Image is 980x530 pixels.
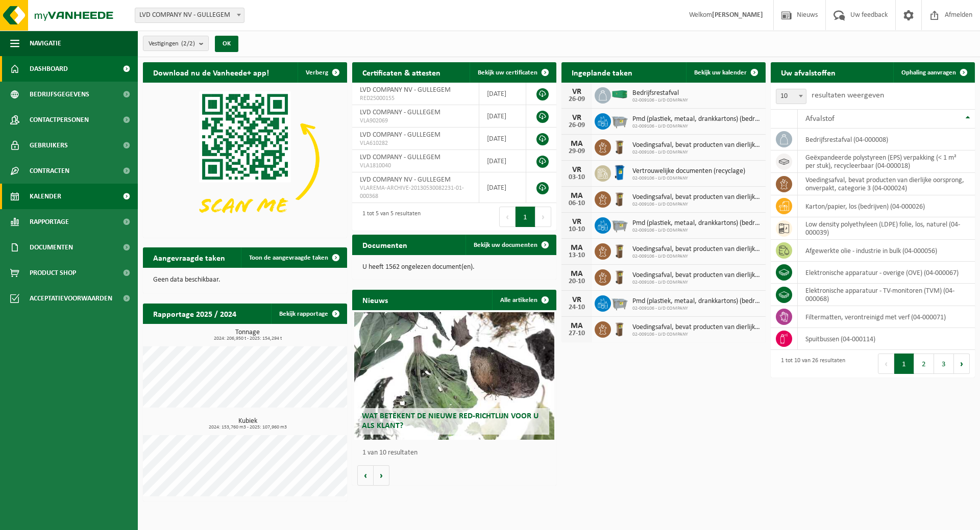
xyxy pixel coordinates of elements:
img: Download de VHEPlus App [143,83,347,236]
span: Contracten [30,158,69,184]
span: Rapportage [30,209,69,235]
span: Voedingsafval, bevat producten van dierlijke oorsprong, onverpakt, categorie 3 [632,323,761,332]
h2: Nieuws [352,290,398,310]
span: LVD COMPANY - GULLEGEM [360,109,440,116]
span: 2024: 206,950 t - 2025: 154,294 t [148,336,347,341]
span: Bedrijfsrestafval [632,89,688,97]
a: Ophaling aanvragen [893,62,974,83]
span: LVD COMPANY NV - GULLEGEM [135,8,244,23]
a: Bekijk uw documenten [465,235,555,255]
span: Product Shop [30,260,76,286]
p: U heeft 1562 ongelezen document(en). [362,264,546,271]
span: Vertrouwelijke documenten (recyclage) [632,167,745,175]
div: VR [567,114,587,122]
div: 27-10 [567,330,587,337]
td: bedrijfsrestafval (04-000008) [798,129,975,150]
span: 2024: 153,760 m3 - 2025: 107,960 m3 [148,425,347,430]
img: HK-XC-40-GN-00 [611,90,628,99]
span: Contactpersonen [30,107,89,133]
span: Pmd (plastiek, metaal, drankkartons) (bedrijven) [632,297,761,306]
span: Toon de aangevraagde taken [249,255,328,261]
span: Afvalstof [805,115,835,123]
span: LVD COMPANY - GULLEGEM [360,154,440,161]
a: Alle artikelen [492,290,555,310]
div: VR [567,88,587,96]
span: 02-009106 - LVD COMPANY [632,97,688,104]
button: Next [535,207,551,227]
h3: Kubiek [148,418,347,430]
div: 1 tot 10 van 26 resultaten [776,352,845,375]
div: VR [567,296,587,304]
span: Vestigingen [149,36,195,52]
div: 29-09 [567,148,587,155]
label: resultaten weergeven [812,91,884,99]
span: VLA902069 [360,117,471,125]
span: Bedrijfsgegevens [30,82,89,107]
div: 26-09 [567,96,587,103]
p: 1 van 10 resultaten [362,449,551,457]
strong: [PERSON_NAME] [712,11,763,19]
span: 10 [776,89,806,104]
span: LVD COMPANY NV - GULLEGEM [135,8,244,22]
div: MA [567,140,587,148]
div: MA [567,192,587,200]
button: 1 [894,354,914,374]
h2: Download nu de Vanheede+ app! [143,62,279,82]
td: elektronische apparatuur - overige (OVE) (04-000067) [798,262,975,284]
div: 24-10 [567,304,587,311]
a: Bekijk uw kalender [686,62,765,83]
button: Previous [878,354,894,374]
td: [DATE] [479,105,526,128]
span: Voedingsafval, bevat producten van dierlijke oorsprong, onverpakt, categorie 3 [632,245,761,254]
span: 02-009106 - LVD COMPANY [632,228,761,234]
span: Gebruikers [30,133,68,158]
button: Volgende [374,465,389,486]
span: Pmd (plastiek, metaal, drankkartons) (bedrijven) [632,115,761,123]
img: WB-0140-HPE-BN-01 [611,138,628,155]
button: Previous [499,207,516,227]
h2: Ingeplande taken [561,62,643,82]
button: 1 [516,207,535,227]
td: elektronische apparatuur - TV-monitoren (TVM) (04-000068) [798,284,975,306]
a: Wat betekent de nieuwe RED-richtlijn voor u als klant? [354,312,554,440]
button: Vestigingen(2/2) [143,36,209,51]
img: WB-0140-HPE-BN-01 [611,320,628,337]
div: 26-09 [567,122,587,129]
img: WB-0240-HPE-BE-09 [611,164,628,181]
h3: Tonnage [148,329,347,341]
td: filtermatten, verontreinigd met verf (04-000071) [798,306,975,328]
a: Bekijk uw certificaten [470,62,555,83]
td: low density polyethyleen (LDPE) folie, los, naturel (04-000039) [798,217,975,240]
img: WB-2500-GAL-GY-01 [611,294,628,311]
span: Voedingsafval, bevat producten van dierlijke oorsprong, onverpakt, categorie 3 [632,141,761,149]
span: Wat betekent de nieuwe RED-richtlijn voor u als klant? [362,412,538,430]
button: 3 [934,354,954,374]
h2: Documenten [352,235,418,255]
span: Verberg [306,69,328,76]
h2: Uw afvalstoffen [771,62,846,82]
div: MA [567,244,587,252]
span: VLAREMA-ARCHIVE-20130530082231-01-000368 [360,184,471,200]
td: karton/papier, los (bedrijven) (04-000026) [798,195,975,217]
span: 02-009106 - LVD COMPANY [632,175,745,182]
div: 10-10 [567,226,587,233]
h2: Rapportage 2025 / 2024 [143,304,247,323]
td: [DATE] [479,172,526,203]
span: 02-009106 - LVD COMPANY [632,149,761,156]
button: Next [954,354,970,374]
button: Vorige [357,465,374,486]
span: Bekijk uw certificaten [478,69,537,76]
td: [DATE] [479,150,526,172]
span: 02-009106 - LVD COMPANY [632,306,761,312]
span: 02-009106 - LVD COMPANY [632,123,761,130]
span: Voedingsafval, bevat producten van dierlijke oorsprong, onverpakt, categorie 3 [632,193,761,201]
td: [DATE] [479,83,526,105]
a: Bekijk rapportage [271,304,346,324]
span: LVD COMPANY NV - GULLEGEM [360,176,451,184]
span: Navigatie [30,31,61,56]
span: VLA1810040 [360,162,471,170]
div: 06-10 [567,200,587,207]
div: 13-10 [567,252,587,259]
img: WB-0140-HPE-BN-01 [611,268,628,285]
td: spuitbussen (04-000114) [798,328,975,350]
